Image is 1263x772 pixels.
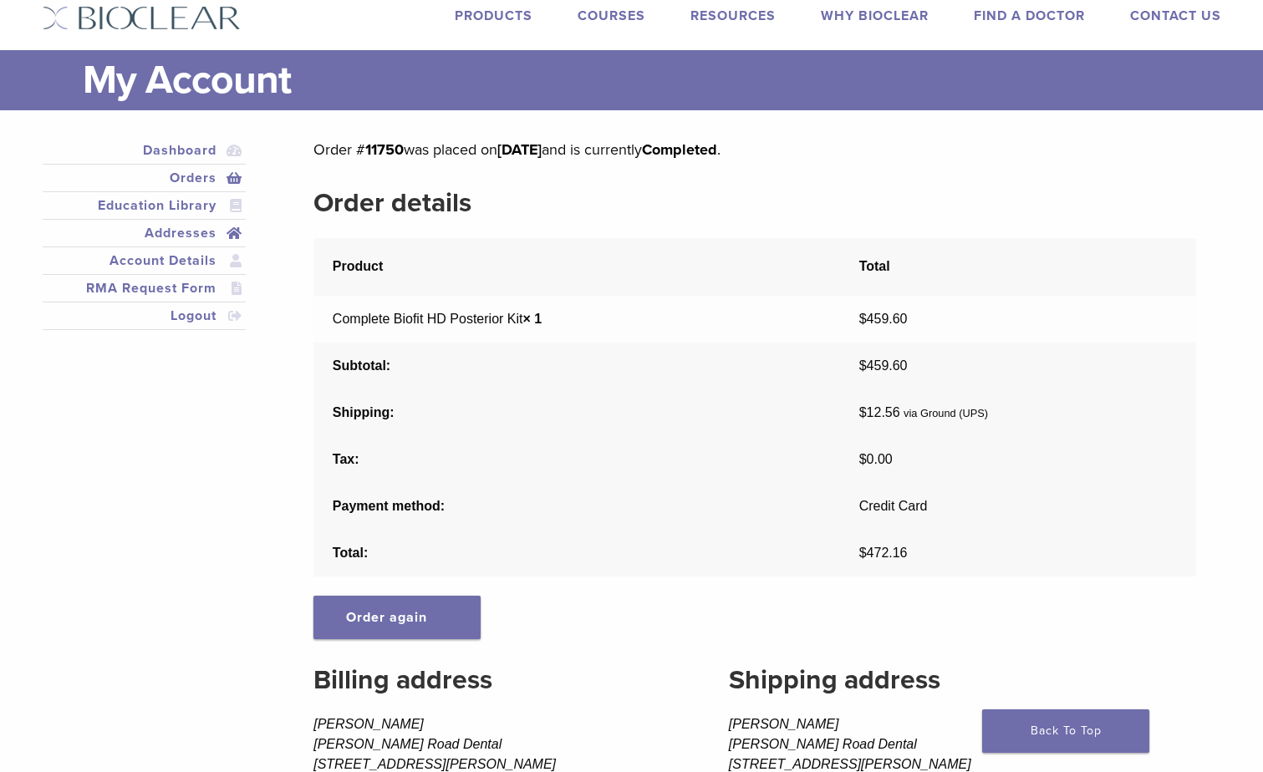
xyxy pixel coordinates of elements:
a: Back To Top [982,709,1149,753]
th: Product [313,238,840,296]
h2: Shipping address [729,660,1196,700]
th: Total: [313,530,840,576]
a: Contact Us [1130,8,1221,24]
h2: Order details [313,183,1195,223]
td: Credit Card [840,483,1195,530]
span: $ [859,312,867,326]
a: Account Details [46,251,243,271]
img: Bioclear [43,6,241,30]
mark: Completed [642,140,717,159]
nav: Account pages [43,137,247,350]
a: Logout [46,306,243,326]
span: $ [859,358,867,373]
th: Subtotal: [313,343,840,389]
span: 459.60 [859,358,908,373]
a: Resources [690,8,776,24]
th: Total [840,238,1195,296]
span: 0.00 [859,452,893,466]
th: Payment method: [313,483,840,530]
a: Courses [578,8,645,24]
bdi: 459.60 [859,312,908,326]
a: Orders [46,168,243,188]
h1: My Account [83,50,1221,110]
th: Shipping: [313,389,840,436]
p: Order # was placed on and is currently . [313,137,1195,162]
th: Tax: [313,436,840,483]
span: 12.56 [859,405,900,419]
a: Education Library [46,196,243,216]
span: $ [859,405,867,419]
a: Order again [313,596,481,639]
a: RMA Request Form [46,278,243,298]
span: 472.16 [859,546,908,560]
a: Find A Doctor [974,8,1085,24]
mark: 11750 [365,140,404,159]
a: Why Bioclear [821,8,929,24]
a: Addresses [46,223,243,243]
a: Dashboard [46,140,243,160]
small: via Ground (UPS) [904,407,988,419]
span: $ [859,452,867,466]
h2: Billing address [313,660,677,700]
td: Complete Biofit HD Posterior Kit [313,296,840,343]
span: $ [859,546,867,560]
a: Products [455,8,532,24]
mark: [DATE] [497,140,542,159]
strong: × 1 [523,312,542,326]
